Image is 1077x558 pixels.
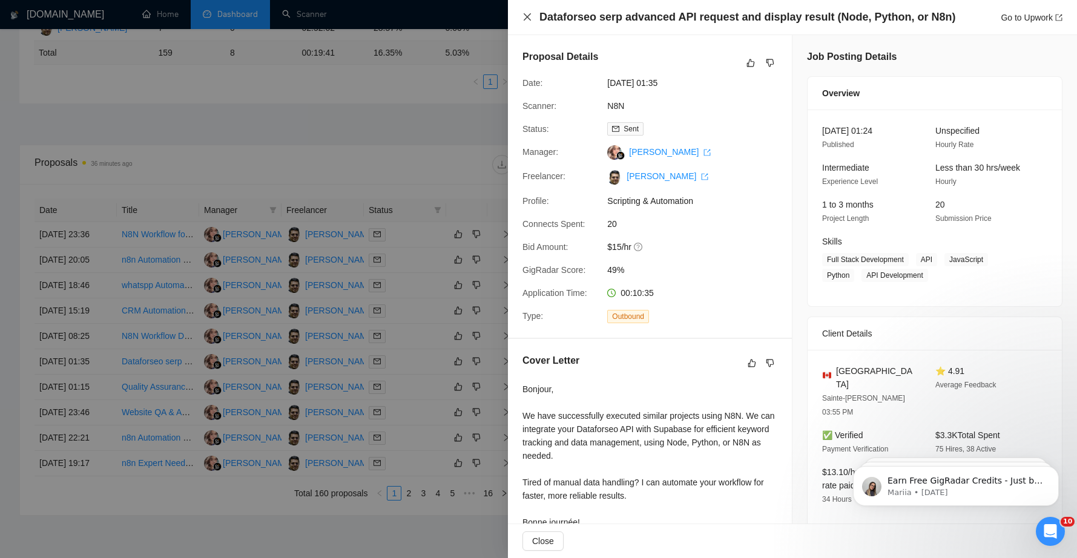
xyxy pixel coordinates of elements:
[621,288,654,298] span: 00:10:35
[748,358,756,368] span: like
[634,242,644,252] span: question-circle
[822,214,869,223] span: Project Length
[746,58,755,68] span: like
[822,394,905,416] span: Sainte-[PERSON_NAME] 03:55 PM
[822,237,842,246] span: Skills
[822,445,888,453] span: Payment Verification
[522,124,549,134] span: Status:
[763,356,777,370] button: dislike
[522,101,556,111] span: Scanner:
[522,531,564,551] button: Close
[935,126,980,136] span: Unspecified
[627,171,708,181] a: [PERSON_NAME] export
[522,78,542,88] span: Date:
[766,58,774,68] span: dislike
[629,147,711,157] a: [PERSON_NAME] export
[522,288,587,298] span: Application Time:
[1001,13,1062,22] a: Go to Upworkexport
[935,200,945,209] span: 20
[766,358,774,368] span: dislike
[822,163,869,172] span: Intermediate
[1055,14,1062,21] span: export
[522,353,579,368] h5: Cover Letter
[861,269,927,282] span: API Development
[935,430,1000,440] span: $3.3K Total Spent
[522,12,532,22] button: Close
[823,371,831,379] img: 🇨🇦
[607,289,616,297] span: clock-circle
[835,441,1077,525] iframe: Intercom notifications message
[522,50,598,64] h5: Proposal Details
[822,269,854,282] span: Python
[944,253,988,266] span: JavaScript
[612,125,619,133] span: mail
[822,253,909,266] span: Full Stack Development
[822,200,874,209] span: 1 to 3 months
[607,101,624,111] a: N8N
[916,253,937,266] span: API
[822,126,872,136] span: [DATE] 01:24
[532,534,554,548] span: Close
[522,382,777,542] div: Bonjour, We have successfully executed similar projects using N8N. We can integrate your Datafors...
[1061,517,1075,527] span: 10
[822,317,1047,350] div: Client Details
[539,10,956,25] h4: Dataforseo serp advanced API request and display result (Node, Python, or N8n)
[1036,517,1065,546] iframe: Intercom live chat
[522,242,568,252] span: Bid Amount:
[624,125,639,133] span: Sent
[522,196,549,206] span: Profile:
[822,467,900,490] span: $13.10/hr avg hourly rate paid
[822,140,854,149] span: Published
[607,263,789,277] span: 49%
[522,311,543,321] span: Type:
[935,366,964,376] span: ⭐ 4.91
[935,163,1020,172] span: Less than 30 hrs/week
[522,147,558,157] span: Manager:
[822,177,878,186] span: Experience Level
[522,12,532,22] span: close
[522,219,585,229] span: Connects Spent:
[822,430,863,440] span: ✅ Verified
[522,171,565,181] span: Freelancer:
[745,356,759,370] button: like
[607,76,789,90] span: [DATE] 01:35
[822,87,860,100] span: Overview
[935,214,992,223] span: Submission Price
[522,265,585,275] span: GigRadar Score:
[935,177,957,186] span: Hourly
[607,170,622,185] img: c1iKeaDyC9pHXJQXmUk0g40TM3sE0rMXz21osXO1jjsCb16zoZlqDQBQw1TD_b2kFE
[703,149,711,156] span: export
[935,140,973,149] span: Hourly Rate
[822,495,852,504] span: 34 Hours
[616,151,625,160] img: gigradar-bm.png
[743,56,758,70] button: like
[607,194,789,208] span: Scripting & Automation
[807,50,897,64] h5: Job Posting Details
[701,173,708,180] span: export
[607,240,789,254] span: $15/hr
[935,381,996,389] span: Average Feedback
[607,310,649,323] span: Outbound
[607,217,789,231] span: 20
[763,56,777,70] button: dislike
[836,364,916,391] span: [GEOGRAPHIC_DATA]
